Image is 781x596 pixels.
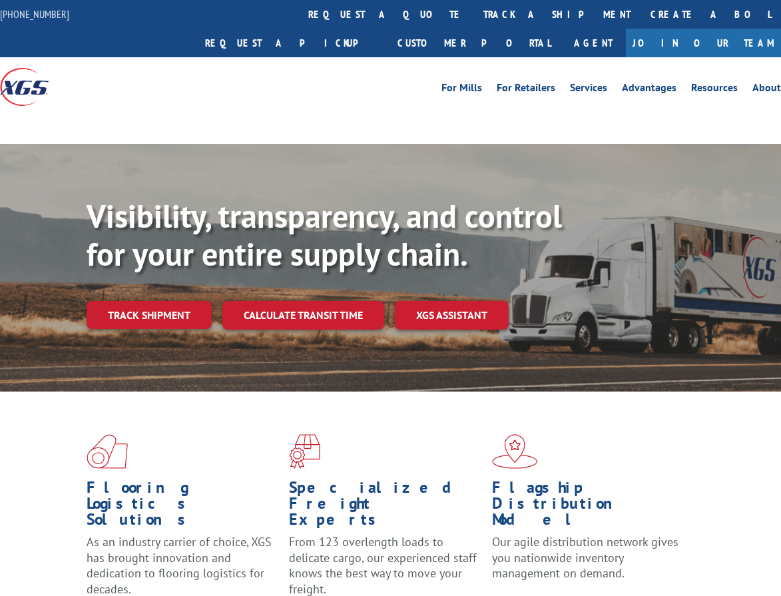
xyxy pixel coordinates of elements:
a: XGS ASSISTANT [395,301,509,330]
a: About [752,83,781,97]
span: Our agile distribution network gives you nationwide inventory management on demand. [492,534,678,581]
a: For Mills [441,83,482,97]
a: Track shipment [87,301,212,329]
h1: Specialized Freight Experts [289,479,481,534]
h1: Flooring Logistics Solutions [87,479,279,534]
a: Customer Portal [388,29,561,57]
a: Services [570,83,607,97]
a: Resources [691,83,738,97]
img: xgs-icon-total-supply-chain-intelligence-red [87,434,128,469]
a: Agent [561,29,626,57]
b: Visibility, transparency, and control for your entire supply chain. [87,195,562,275]
a: Request a pickup [195,29,388,57]
a: Calculate transit time [222,301,384,330]
a: For Retailers [497,83,555,97]
img: xgs-icon-flagship-distribution-model-red [492,434,538,469]
a: Advantages [622,83,676,97]
h1: Flagship Distribution Model [492,479,684,534]
img: xgs-icon-focused-on-flooring-red [289,434,320,469]
a: Join Our Team [626,29,781,57]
